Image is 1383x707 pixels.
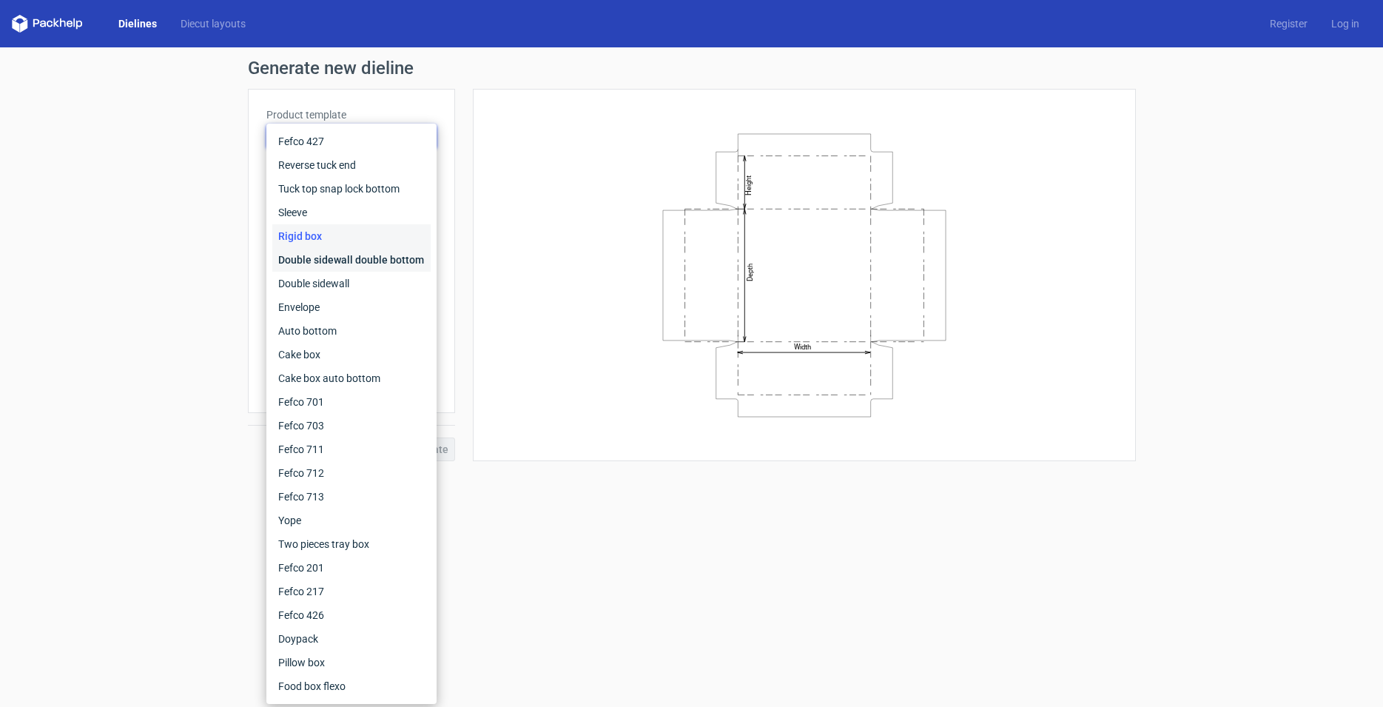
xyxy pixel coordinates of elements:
div: Fefco 201 [272,556,431,580]
a: Log in [1319,16,1371,31]
div: Yope [272,509,431,532]
div: Tuck top snap lock bottom [272,177,431,201]
div: Sleeve [272,201,431,224]
a: Dielines [107,16,169,31]
div: Two pieces tray box [272,532,431,556]
div: Fefco 426 [272,603,431,627]
div: Cake box [272,343,431,366]
div: Fefco 427 [272,130,431,153]
div: Doypack [272,627,431,651]
a: Diecut layouts [169,16,258,31]
div: Food box flexo [272,674,431,698]
div: Envelope [272,295,431,319]
div: Auto bottom [272,319,431,343]
div: Fefco 713 [272,485,431,509]
div: Double sidewall [272,272,431,295]
text: Width [793,343,810,351]
div: Double sidewall double bottom [272,248,431,272]
text: Depth [746,263,754,281]
div: Cake box auto bottom [272,366,431,390]
div: Fefco 701 [272,390,431,414]
h1: Generate new dieline [248,59,1136,77]
text: Height [744,175,753,195]
div: Fefco 712 [272,461,431,485]
label: Product template [266,107,437,122]
div: Rigid box [272,224,431,248]
div: Pillow box [272,651,431,674]
div: Reverse tuck end [272,153,431,177]
a: Register [1258,16,1319,31]
div: Fefco 703 [272,414,431,438]
div: Fefco 711 [272,438,431,461]
div: Fefco 217 [272,580,431,603]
